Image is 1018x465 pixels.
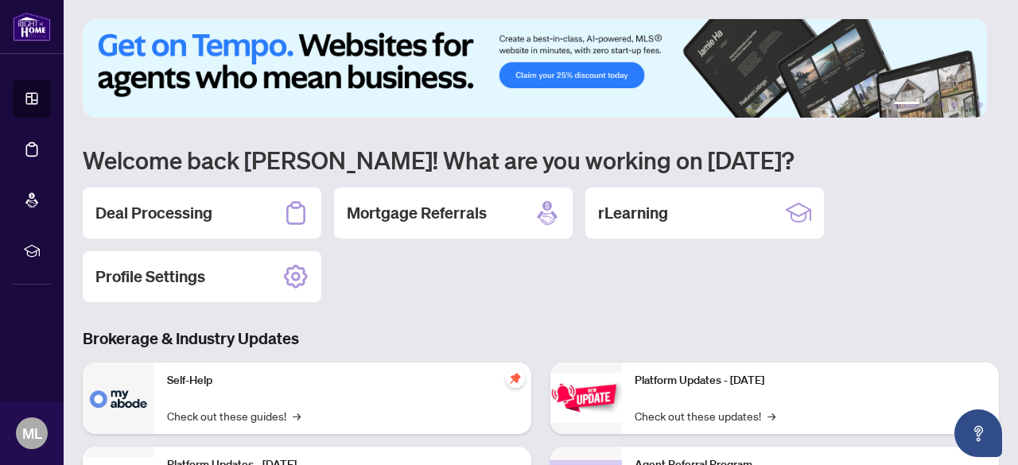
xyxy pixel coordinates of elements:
button: 6 [977,102,983,108]
h2: Profile Settings [95,265,205,288]
span: → [293,407,301,424]
h3: Brokerage & Industry Updates [83,327,999,350]
a: Check out these guides!→ [167,407,301,424]
button: 5 [964,102,970,108]
a: Check out these updates!→ [635,407,775,424]
img: Slide 0 [83,19,987,118]
button: Open asap [954,409,1002,457]
h2: Mortgage Referrals [347,202,487,224]
img: Self-Help [83,362,154,434]
span: → [767,407,775,424]
p: Self-Help [167,372,519,389]
button: 3 [938,102,945,108]
h1: Welcome back [PERSON_NAME]! What are you working on [DATE]? [83,145,999,175]
span: ML [22,422,42,444]
img: logo [13,12,51,41]
img: Platform Updates - June 23, 2025 [550,373,622,423]
button: 4 [951,102,958,108]
button: 1 [894,102,919,108]
span: pushpin [506,369,525,388]
h2: Deal Processing [95,202,212,224]
h2: rLearning [598,202,668,224]
p: Platform Updates - [DATE] [635,372,986,389]
button: 2 [926,102,932,108]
